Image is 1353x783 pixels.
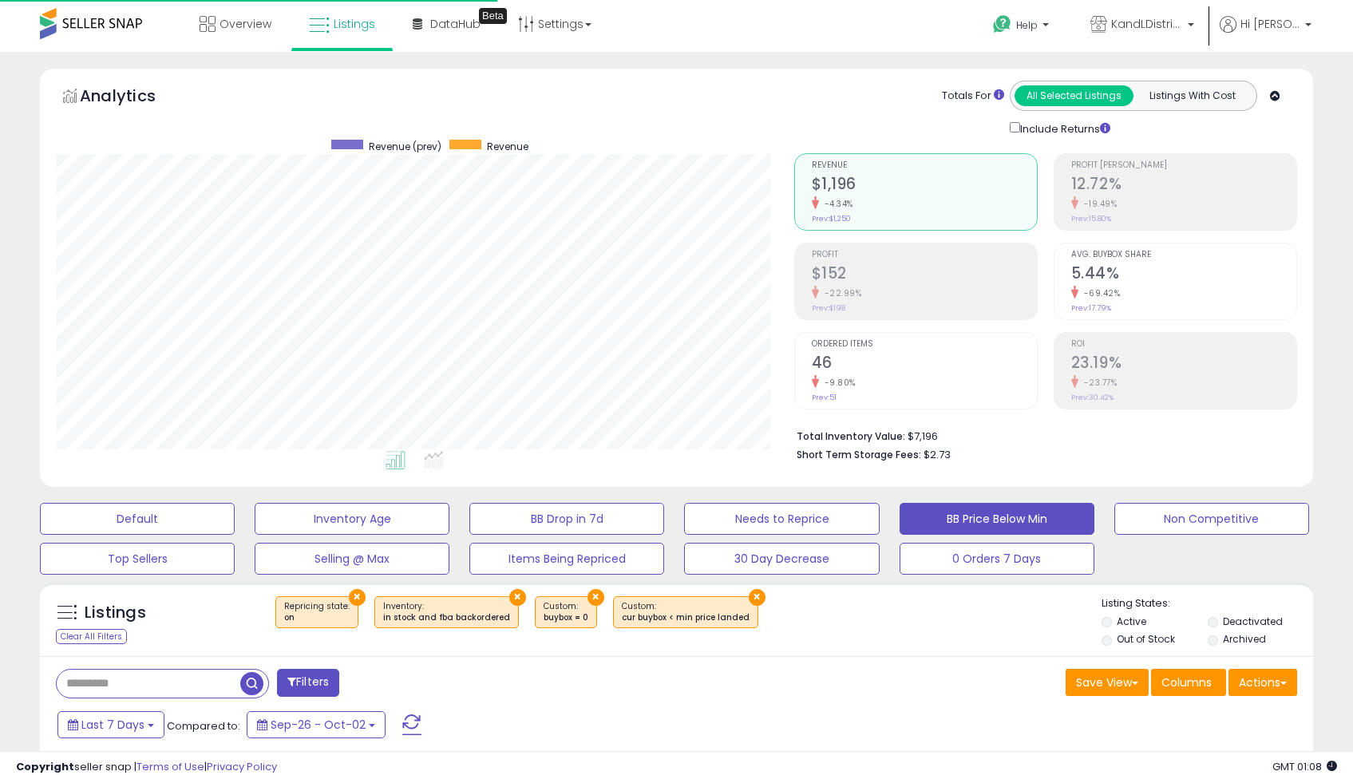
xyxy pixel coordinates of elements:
button: Default [40,503,235,535]
button: Sep-26 - Oct-02 [247,711,386,738]
div: Clear All Filters [56,629,127,644]
button: Inventory Age [255,503,449,535]
a: Privacy Policy [207,759,277,774]
a: Terms of Use [136,759,204,774]
span: Overview [220,16,271,32]
button: Top Sellers [40,543,235,575]
label: Archived [1223,632,1266,646]
button: 30 Day Decrease [684,543,879,575]
button: × [509,589,526,606]
button: × [349,589,366,606]
span: Revenue [487,140,528,153]
button: × [749,589,766,606]
div: cur buybox < min price landed [622,612,750,623]
label: Out of Stock [1117,632,1175,646]
div: Tooltip anchor [479,8,507,24]
small: Prev: $1,250 [812,214,851,223]
div: Include Returns [998,119,1129,137]
span: Profit [PERSON_NAME] [1071,161,1296,170]
small: Prev: 15.80% [1071,214,1111,223]
a: Help [980,2,1065,52]
span: Listings [334,16,375,32]
small: -19.49% [1078,198,1118,210]
button: Filters [277,669,339,697]
span: Revenue (prev) [369,140,441,153]
span: Inventory : [383,600,510,624]
strong: Copyright [16,759,74,774]
label: Deactivated [1223,615,1283,628]
span: Revenue [812,161,1037,170]
h2: 23.19% [1071,354,1296,375]
div: on [284,612,350,623]
span: Columns [1161,674,1212,690]
span: Sep-26 - Oct-02 [271,717,366,733]
button: Items Being Repriced [469,543,664,575]
i: Get Help [992,14,1012,34]
span: ROI [1071,340,1296,349]
b: Total Inventory Value: [797,429,905,443]
small: Prev: 30.42% [1071,393,1114,402]
h2: 5.44% [1071,264,1296,286]
span: KandLDistribution LLC [1111,16,1183,32]
span: $2.73 [924,447,951,462]
small: -23.77% [1078,377,1118,389]
span: Help [1016,18,1038,32]
span: Repricing state : [284,600,350,624]
button: Last 7 Days [57,711,164,738]
small: -9.80% [819,377,856,389]
h2: 46 [812,354,1037,375]
span: Last 7 Days [81,717,144,733]
button: Columns [1151,669,1226,696]
small: Prev: 17.79% [1071,303,1111,313]
button: All Selected Listings [1015,85,1133,106]
div: in stock and fba backordered [383,612,510,623]
button: Listings With Cost [1133,85,1252,106]
li: $7,196 [797,425,1285,445]
h2: 12.72% [1071,175,1296,196]
h2: $1,196 [812,175,1037,196]
span: Hi [PERSON_NAME] [1240,16,1300,32]
p: Listing States: [1102,596,1313,611]
a: Hi [PERSON_NAME] [1220,16,1311,52]
small: -69.42% [1078,287,1121,299]
button: Needs to Reprice [684,503,879,535]
small: Prev: $198 [812,303,845,313]
h5: Listings [85,602,146,624]
small: -22.99% [819,287,862,299]
button: Save View [1066,669,1149,696]
span: Profit [812,251,1037,259]
small: -4.34% [819,198,853,210]
span: Avg. Buybox Share [1071,251,1296,259]
span: Custom: [622,600,750,624]
button: Actions [1228,669,1297,696]
span: DataHub [430,16,481,32]
button: Selling @ Max [255,543,449,575]
button: Non Competitive [1114,503,1309,535]
small: Prev: 51 [812,393,837,402]
div: Totals For [942,89,1004,104]
h5: Analytics [80,85,187,111]
div: buybox = 0 [544,612,588,623]
button: BB Drop in 7d [469,503,664,535]
label: Active [1117,615,1146,628]
span: 2025-10-10 01:08 GMT [1272,759,1337,774]
span: Ordered Items [812,340,1037,349]
span: Compared to: [167,718,240,734]
button: 0 Orders 7 Days [900,543,1094,575]
span: Custom: [544,600,588,624]
button: × [587,589,604,606]
button: BB Price Below Min [900,503,1094,535]
b: Short Term Storage Fees: [797,448,921,461]
div: seller snap | | [16,760,277,775]
h2: $152 [812,264,1037,286]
